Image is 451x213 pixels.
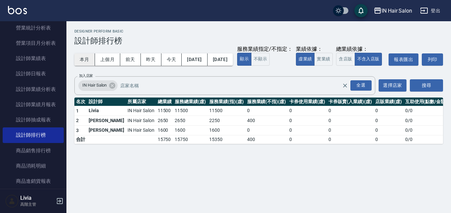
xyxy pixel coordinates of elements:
[156,125,173,135] td: 1600
[404,125,449,135] td: 0 / 0
[327,106,374,116] td: 0
[74,98,87,106] th: 名次
[389,53,418,66] button: 報表匯出
[374,98,404,106] th: 店販業績(虛)
[156,135,173,144] td: 15750
[3,51,64,66] a: 設計師業績表
[404,116,449,126] td: 0 / 0
[251,53,270,66] button: 不顯示
[74,29,443,34] h2: Designer Perform Basic
[74,135,87,144] td: 合計
[173,125,208,135] td: 1600
[208,125,245,135] td: 1600
[404,98,449,106] th: 互助使用(點數/金額)
[76,108,79,113] span: 1
[5,194,19,208] img: Person
[8,6,27,14] img: Logo
[119,80,353,91] input: 店家名稱
[354,4,368,17] button: save
[156,116,173,126] td: 2650
[20,195,54,201] h5: Livia
[296,53,315,66] button: 虛業績
[173,98,208,106] th: 服務總業績(虛)
[245,116,288,126] td: 400
[379,79,406,92] button: 選擇店家
[156,98,173,106] th: 總業績
[3,35,64,51] a: 營業項目月分析表
[340,81,350,90] button: Clear
[382,7,412,15] div: IN Hair Salon
[3,127,64,143] a: 設計師排行榜
[156,106,173,116] td: 11500
[3,66,64,81] a: 設計師日報表
[173,116,208,126] td: 2650
[208,98,245,106] th: 服務業績(指)(虛)
[126,116,156,126] td: IN Hair Salon
[288,98,327,106] th: 卡券使用業績(虛)
[327,116,374,126] td: 0
[404,106,449,116] td: 0 / 0
[87,98,126,106] th: 設計師
[245,125,288,135] td: 0
[237,53,251,66] button: 顯示
[79,73,93,78] label: 加入店家
[327,125,374,135] td: 0
[74,98,449,144] table: a dense table
[3,174,64,189] a: 商品進銷貨報表
[3,20,64,35] a: 營業統計分析表
[74,53,95,66] button: 本月
[404,135,449,144] td: 0 / 0
[3,82,64,97] a: 設計師業績分析表
[74,36,443,45] h3: 設計師排行榜
[355,53,382,66] button: 不含入店販
[87,125,126,135] td: [PERSON_NAME]
[422,53,443,66] button: 列印
[237,46,293,53] div: 服務業績指定/不指定：
[374,125,404,135] td: 0
[288,116,327,126] td: 0
[349,79,373,92] button: Open
[336,46,385,53] div: 總業績依據：
[245,106,288,116] td: 0
[20,201,54,207] p: 高階主管
[374,116,404,126] td: 0
[288,135,327,144] td: 0
[208,116,245,126] td: 2250
[87,106,126,116] td: Livia
[126,125,156,135] td: IN Hair Salon
[350,80,372,91] div: 全選
[182,53,207,66] button: [DATE]
[78,82,111,89] span: IN Hair Salon
[173,106,208,116] td: 11500
[374,106,404,116] td: 0
[245,135,288,144] td: 400
[126,98,156,106] th: 所屬店家
[3,143,64,158] a: 商品銷售排行榜
[374,135,404,144] td: 0
[371,4,415,18] button: IN Hair Salon
[417,5,443,17] button: 登出
[3,158,64,174] a: 商品消耗明細
[78,80,118,91] div: IN Hair Salon
[336,53,355,66] button: 含店販
[120,53,141,66] button: 前天
[288,106,327,116] td: 0
[95,53,120,66] button: 上個月
[296,46,333,53] div: 業績依據：
[314,53,333,66] button: 實業績
[161,53,182,66] button: 今天
[3,97,64,112] a: 設計師業績月報表
[410,79,443,92] button: 搜尋
[87,116,126,126] td: [PERSON_NAME]
[208,135,245,144] td: 15350
[245,98,288,106] th: 服務業績(不指)(虛)
[208,106,245,116] td: 11500
[327,135,374,144] td: 0
[126,106,156,116] td: IN Hair Salon
[76,128,79,133] span: 3
[327,98,374,106] th: 卡券販賣(入業績)(虛)
[173,135,208,144] td: 15750
[288,125,327,135] td: 0
[76,118,79,123] span: 2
